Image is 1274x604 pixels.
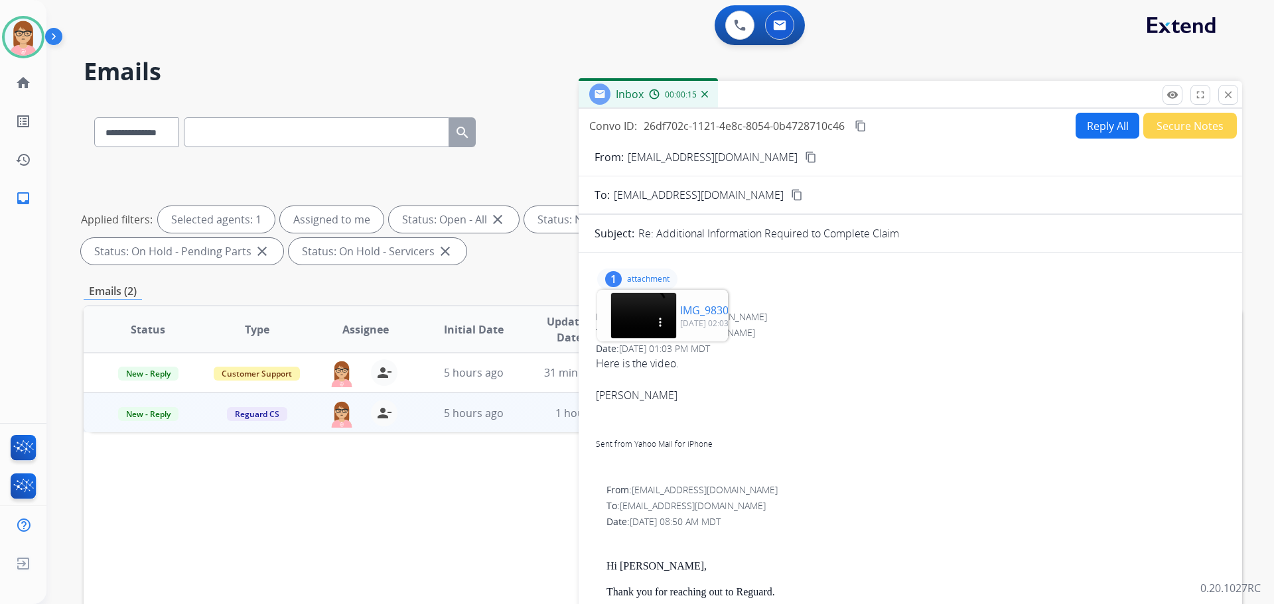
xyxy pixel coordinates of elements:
[84,58,1242,85] h2: Emails
[1222,89,1234,101] mat-icon: close
[596,355,1225,467] span: Here is the video.
[1167,89,1178,101] mat-icon: remove_red_eye
[328,359,355,387] img: agent-avatar
[539,314,600,345] span: Updated Date
[444,322,504,337] span: Initial Date
[644,119,845,133] span: 26df702c-1121-4e8c-8054-0b4728710c46
[596,438,713,450] a: Sent from Yahoo Mail for iPhone
[254,243,270,259] mat-icon: close
[665,90,697,100] span: 00:00:15
[214,367,300,381] span: Customer Support
[328,400,355,428] img: agent-avatar
[524,206,664,233] div: Status: New - Initial
[606,483,1225,497] div: From:
[596,342,1225,355] div: Date:
[1143,113,1237,139] button: Secure Notes
[606,515,1225,528] div: Date:
[84,283,142,300] p: Emails (2)
[632,483,778,496] span: [EMAIL_ADDRESS][DOMAIN_NAME]
[118,407,178,421] span: New - Reply
[544,365,621,380] span: 31 minutes ago
[630,515,721,528] span: [DATE] 08:50 AM MDT
[1200,580,1261,596] p: 0.20.1027RC
[1194,89,1206,101] mat-icon: fullscreen
[680,318,780,329] p: [DATE] 02:03 PM
[118,367,178,381] span: New - Reply
[638,225,899,241] p: Re: Additional Information Required to Complete Claim
[606,560,1225,572] p: Hi [PERSON_NAME],
[245,322,269,337] span: Type
[680,302,753,318] p: IMG_9830.mov
[81,238,283,265] div: Status: On Hold - Pending Parts
[15,190,31,206] mat-icon: inbox
[280,206,384,233] div: Assigned to me
[81,211,153,227] p: Applied filters:
[15,113,31,129] mat-icon: list_alt
[15,75,31,91] mat-icon: home
[437,243,453,259] mat-icon: close
[614,187,784,203] span: [EMAIL_ADDRESS][DOMAIN_NAME]
[5,19,42,56] img: avatar
[589,118,637,134] p: Convo ID:
[619,342,710,355] span: [DATE] 01:03 PM MDT
[596,310,1225,324] div: From:
[791,189,803,201] mat-icon: content_copy
[620,499,766,512] span: [EMAIL_ADDRESS][DOMAIN_NAME]
[444,365,504,380] span: 5 hours ago
[131,322,165,337] span: Status
[855,120,867,132] mat-icon: content_copy
[596,387,1225,467] div: [PERSON_NAME]
[227,407,287,421] span: Reguard CS
[628,149,798,165] p: [EMAIL_ADDRESS][DOMAIN_NAME]
[376,405,392,421] mat-icon: person_remove
[376,365,392,381] mat-icon: person_remove
[455,125,470,141] mat-icon: search
[605,271,622,287] div: 1
[1076,113,1139,139] button: Reply All
[595,149,624,165] p: From:
[606,499,1225,513] div: To:
[595,187,610,203] p: To:
[389,206,519,233] div: Status: Open - All
[596,326,1225,339] div: To:
[555,406,610,420] span: 1 hour ago
[289,238,466,265] div: Status: On Hold - Servicers
[616,87,644,101] span: Inbox
[444,406,504,420] span: 5 hours ago
[15,152,31,168] mat-icon: history
[490,211,506,227] mat-icon: close
[342,322,389,337] span: Assignee
[595,225,634,241] p: Subject:
[606,586,1225,598] p: Thank you for reaching out to Reguard.
[627,274,670,284] p: attachment
[805,151,817,163] mat-icon: content_copy
[158,206,275,233] div: Selected agents: 1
